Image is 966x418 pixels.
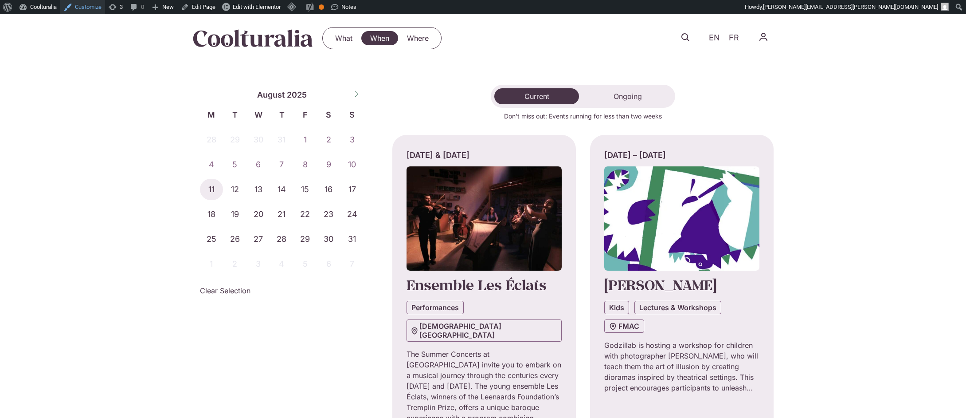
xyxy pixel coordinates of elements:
span: September 5, 2025 [293,253,317,275]
span: S [340,109,364,121]
img: Coolturalia - Ensemble Les Éclats [407,166,562,271]
span: August 10, 2025 [340,154,364,175]
span: August 17, 2025 [340,179,364,200]
span: August 31, 2025 [340,229,364,250]
span: August 14, 2025 [270,179,293,200]
a: Kids [604,301,629,314]
a: Where [398,31,438,45]
span: August 16, 2025 [317,179,340,200]
span: August 6, 2025 [246,154,270,175]
span: EN [709,33,720,43]
span: August 23, 2025 [317,204,340,225]
span: September 4, 2025 [270,253,293,275]
span: 2025 [287,89,307,101]
span: August 2, 2025 [317,129,340,150]
span: September 7, 2025 [340,253,364,275]
span: August 24, 2025 [340,204,364,225]
span: Ongoing [614,92,642,101]
span: August 29, 2025 [293,229,317,250]
a: Clear Selection [200,285,250,296]
span: FR [729,33,739,43]
img: Coolturalia - FATA MORGANA [604,166,759,271]
span: August 5, 2025 [223,154,246,175]
span: August 30, 2025 [317,229,340,250]
a: Ensemble Les Éclats [407,276,547,294]
span: F [293,109,317,121]
a: Performances [407,301,464,314]
span: July 31, 2025 [270,129,293,150]
span: August 7, 2025 [270,154,293,175]
a: FR [724,32,743,44]
span: Edit with Elementor [233,4,281,10]
span: August 18, 2025 [200,204,223,225]
span: August 12, 2025 [223,179,246,200]
span: August 8, 2025 [293,154,317,175]
span: August 22, 2025 [293,204,317,225]
span: T [223,109,246,121]
span: August 21, 2025 [270,204,293,225]
div: [DATE] & [DATE] [407,149,562,161]
a: Lectures & Workshops [634,301,721,314]
a: When [361,31,398,45]
span: Current [524,92,549,101]
a: What [326,31,361,45]
span: M [200,109,223,121]
span: July 28, 2025 [200,129,223,150]
span: W [246,109,270,121]
div: OK [319,4,324,10]
span: July 30, 2025 [246,129,270,150]
span: September 1, 2025 [200,253,223,275]
a: EN [704,32,724,44]
span: August 1, 2025 [293,129,317,150]
nav: Menu [753,27,774,47]
span: August 25, 2025 [200,229,223,250]
span: T [270,109,293,121]
span: August 4, 2025 [200,154,223,175]
p: Don’t miss out: Events running for less than two weeks [392,111,774,121]
span: August 20, 2025 [246,204,270,225]
a: [DEMOGRAPHIC_DATA] [GEOGRAPHIC_DATA] [407,319,562,342]
span: August 26, 2025 [223,229,246,250]
span: August [257,89,285,101]
span: August 9, 2025 [317,154,340,175]
span: August 13, 2025 [246,179,270,200]
span: August 15, 2025 [293,179,317,200]
button: Menu Toggle [753,27,774,47]
nav: Menu [326,31,438,45]
p: Godzillab is hosting a workshop for children with photographer [PERSON_NAME], who will teach them... [604,340,759,393]
span: September 3, 2025 [246,253,270,275]
span: August 27, 2025 [246,229,270,250]
div: [DATE] – [DATE] [604,149,759,161]
a: FMAC [604,319,644,333]
span: August 3, 2025 [340,129,364,150]
span: August 11, 2025 [200,179,223,200]
span: August 19, 2025 [223,204,246,225]
span: September 2, 2025 [223,253,246,275]
span: September 6, 2025 [317,253,340,275]
span: [PERSON_NAME][EMAIL_ADDRESS][PERSON_NAME][DOMAIN_NAME] [763,4,938,10]
span: August 28, 2025 [270,229,293,250]
span: S [317,109,340,121]
a: [PERSON_NAME] [604,276,716,294]
span: July 29, 2025 [223,129,246,150]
